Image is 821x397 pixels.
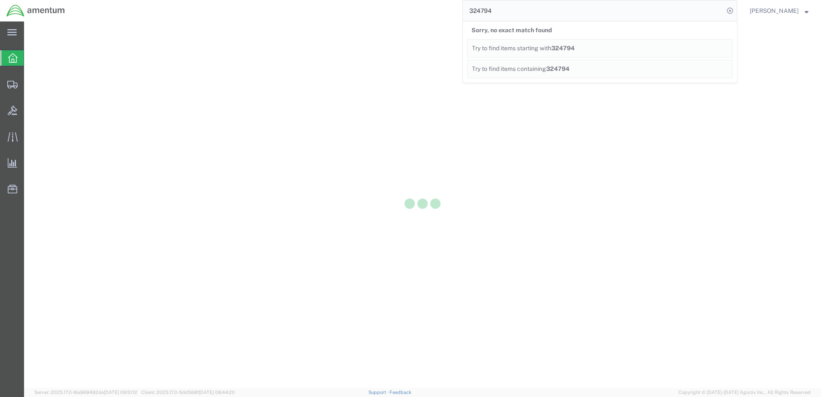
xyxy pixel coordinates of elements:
[368,390,390,395] a: Support
[34,390,137,395] span: Server: 2025.17.0-16a969492de
[750,6,799,15] span: Francisco Santiago-Tomei
[104,390,137,395] span: [DATE] 09:51:12
[141,390,235,395] span: Client: 2025.17.0-5dd568f
[463,0,724,21] input: Search for shipment number, reference number
[199,390,235,395] span: [DATE] 08:44:20
[389,390,411,395] a: Feedback
[678,389,811,396] span: Copyright © [DATE]-[DATE] Agistix Inc., All Rights Reserved
[749,6,809,16] button: [PERSON_NAME]
[6,4,65,17] img: logo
